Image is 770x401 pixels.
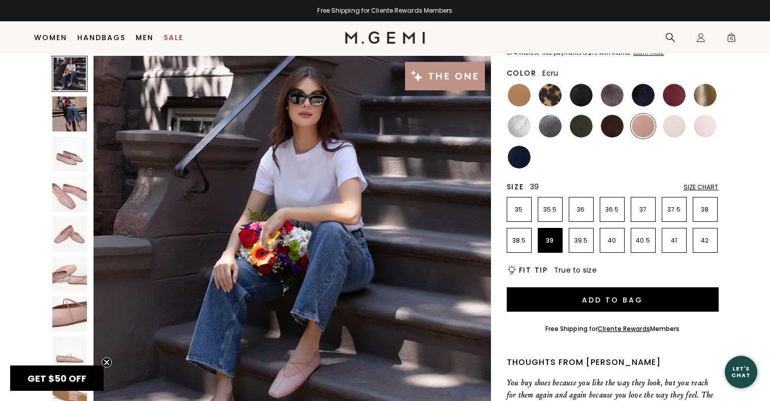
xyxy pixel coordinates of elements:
[632,115,655,138] img: Antique Rose
[136,34,153,42] a: Men
[726,35,736,45] span: 6
[345,31,425,44] img: M.Gemi
[34,34,67,42] a: Women
[663,84,686,107] img: Burgundy
[27,372,86,385] span: GET $50 OFF
[507,356,719,369] div: Thoughts from [PERSON_NAME]
[538,206,562,214] p: 35.5
[631,237,655,245] p: 40.5
[507,206,531,214] p: 35
[694,115,717,138] img: Ballerina Pink
[507,69,537,77] h2: Color
[570,115,593,138] img: Military
[507,183,524,191] h2: Size
[52,296,87,331] img: The Una
[508,115,531,138] img: Silver
[519,266,548,274] h2: Fit Tip
[631,206,655,214] p: 37
[569,237,593,245] p: 39.5
[52,177,87,212] img: The Una
[693,206,717,214] p: 38
[662,237,686,245] p: 41
[601,84,624,107] img: Cocoa
[405,62,484,90] img: The One tag
[52,96,87,131] img: The Una
[539,84,562,107] img: Leopard Print
[52,337,87,372] img: The Una
[725,365,757,378] div: Let's Chat
[632,84,655,107] img: Midnight Blue
[601,115,624,138] img: Chocolate
[507,237,531,245] p: 38.5
[164,34,183,42] a: Sale
[10,365,104,391] div: GET $50 OFFClose teaser
[545,325,680,333] div: Free Shipping for Members
[52,217,87,252] img: The Una
[530,182,539,192] span: 39
[77,34,126,42] a: Handbags
[693,237,717,245] p: 42
[662,206,686,214] p: 37.5
[102,357,112,367] button: Close teaser
[52,257,87,292] img: The Una
[684,183,719,191] div: Size Chart
[507,287,719,312] button: Add to Bag
[632,50,664,56] a: Learn more
[538,237,562,245] p: 39
[508,84,531,107] img: Light Tan
[569,206,593,214] p: 36
[570,84,593,107] img: Black
[598,324,650,333] a: Cliente Rewards
[663,115,686,138] img: Ecru
[600,237,624,245] p: 40
[542,68,558,78] span: Ecru
[508,146,531,169] img: Navy
[539,115,562,138] img: Gunmetal
[554,265,597,275] span: True to size
[600,206,624,214] p: 36.5
[694,84,717,107] img: Gold
[52,137,87,172] img: The Una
